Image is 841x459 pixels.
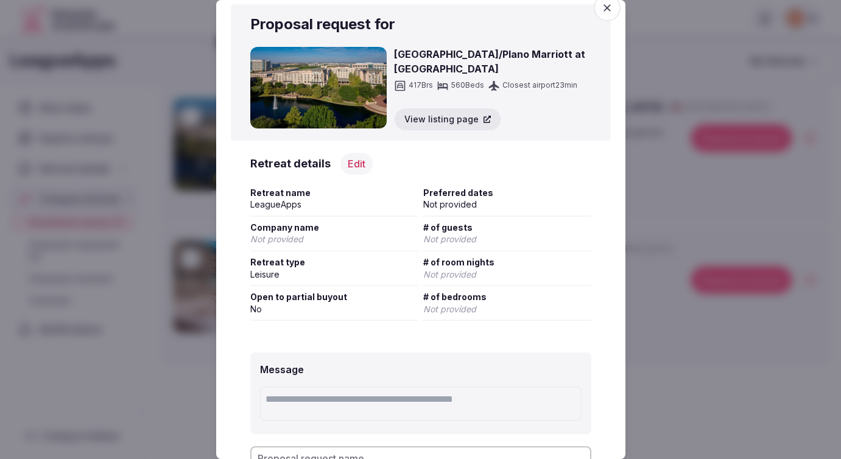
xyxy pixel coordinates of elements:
[250,291,418,303] span: Open to partial buyout
[451,80,484,91] span: 560 Beds
[250,234,303,244] span: Not provided
[250,47,387,128] img: Dallas/Plano Marriott at Legacy Town Center
[250,187,418,199] span: Retreat name
[423,256,591,268] span: # of room nights
[250,222,418,234] span: Company name
[340,153,373,175] button: Edit
[260,363,304,376] label: Message
[394,108,591,131] a: View listing page
[250,156,331,171] h3: Retreat details
[250,256,418,268] span: Retreat type
[250,14,591,35] h2: Proposal request for
[394,108,501,131] button: View listing page
[423,222,591,234] span: # of guests
[502,80,577,91] span: Closest airport 23 min
[423,304,476,314] span: Not provided
[250,198,418,211] div: LeagueApps
[423,291,591,303] span: # of bedrooms
[423,269,476,279] span: Not provided
[409,80,433,91] span: 417 Brs
[423,234,476,244] span: Not provided
[250,303,418,315] div: No
[423,198,591,211] div: Not provided
[394,47,591,76] h3: [GEOGRAPHIC_DATA]/Plano Marriott at [GEOGRAPHIC_DATA]
[423,187,591,199] span: Preferred dates
[250,268,418,281] div: Leisure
